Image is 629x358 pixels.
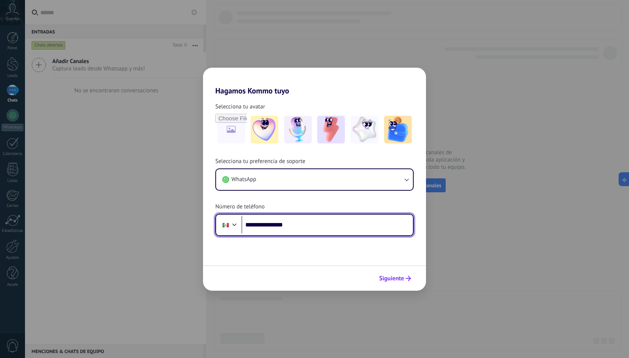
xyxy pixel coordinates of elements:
[376,272,414,285] button: Siguiente
[216,169,413,190] button: WhatsApp
[351,116,378,143] img: -4.jpeg
[379,276,404,281] span: Siguiente
[215,103,265,111] span: Selecciona tu avatar
[218,217,233,233] div: Mexico: + 52
[284,116,312,143] img: -2.jpeg
[203,68,426,95] h2: Hagamos Kommo tuyo
[231,176,256,183] span: WhatsApp
[215,158,305,165] span: Selecciona tu preferencia de soporte
[215,203,265,211] span: Número de teléfono
[384,116,412,143] img: -5.jpeg
[251,116,278,143] img: -1.jpeg
[317,116,345,143] img: -3.jpeg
